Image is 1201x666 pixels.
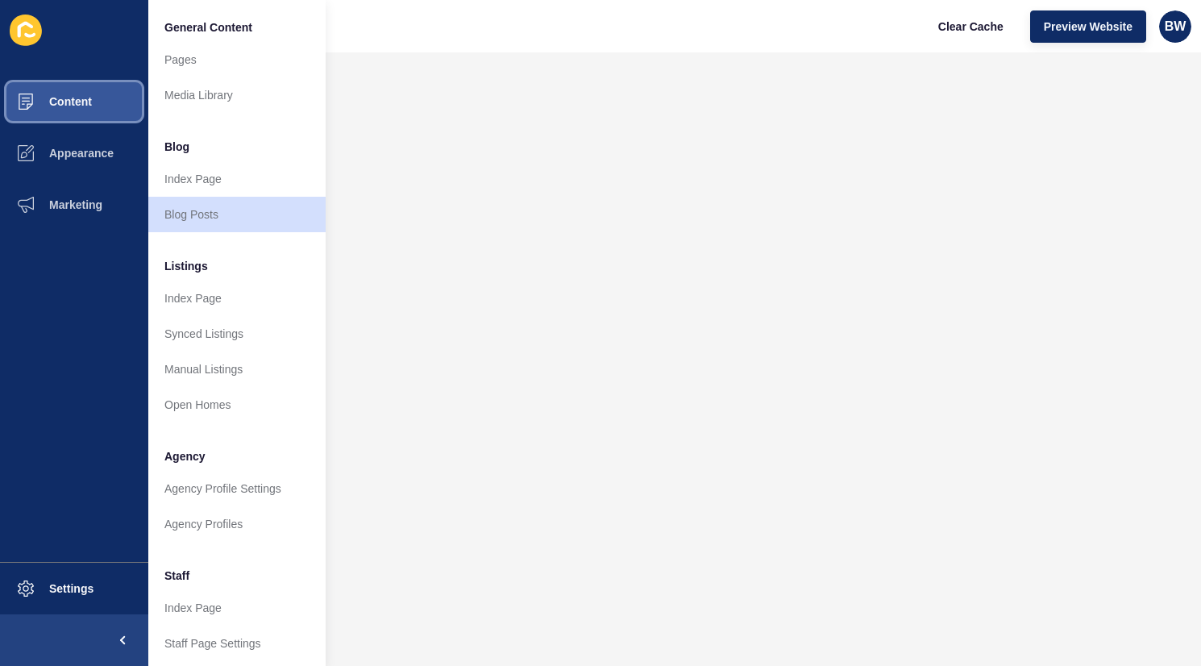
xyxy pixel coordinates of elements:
[148,471,326,506] a: Agency Profile Settings
[164,568,189,584] span: Staff
[164,448,206,464] span: Agency
[148,387,326,422] a: Open Homes
[148,316,326,352] a: Synced Listings
[1165,19,1186,35] span: BW
[1030,10,1146,43] button: Preview Website
[148,281,326,316] a: Index Page
[148,506,326,542] a: Agency Profiles
[148,626,326,661] a: Staff Page Settings
[938,19,1004,35] span: Clear Cache
[148,42,326,77] a: Pages
[164,139,189,155] span: Blog
[148,161,326,197] a: Index Page
[164,19,252,35] span: General Content
[925,10,1017,43] button: Clear Cache
[148,352,326,387] a: Manual Listings
[148,197,326,232] a: Blog Posts
[164,258,208,274] span: Listings
[148,77,326,113] a: Media Library
[148,590,326,626] a: Index Page
[1044,19,1132,35] span: Preview Website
